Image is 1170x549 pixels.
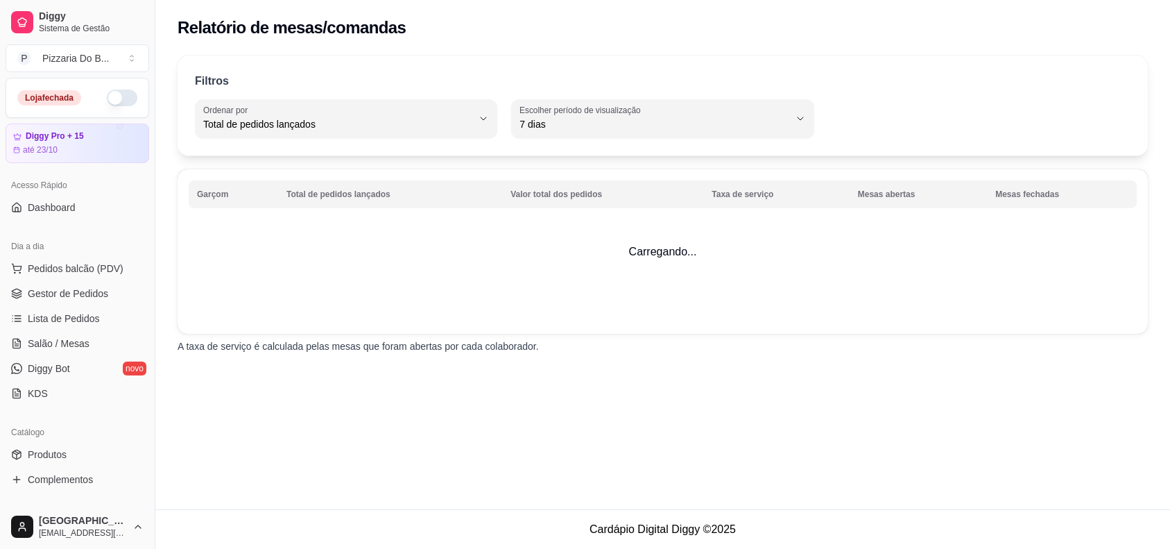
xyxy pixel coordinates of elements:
span: Sistema de Gestão [39,23,144,34]
button: Escolher período de visualização7 dias [511,99,814,138]
button: Pedidos balcão (PDV) [6,257,149,280]
span: Dashboard [28,201,76,214]
label: Ordenar por [203,104,252,116]
div: Dia a dia [6,235,149,257]
span: P [17,51,31,65]
span: Pedidos balcão (PDV) [28,262,123,276]
a: Salão / Mesas [6,332,149,355]
a: KDS [6,382,149,405]
span: Salão / Mesas [28,337,89,350]
h2: Relatório de mesas/comandas [178,17,406,39]
footer: Cardápio Digital Diggy © 2025 [155,509,1170,549]
p: Filtros [195,73,229,90]
span: Diggy [39,10,144,23]
span: 7 dias [519,117,789,131]
div: Acesso Rápido [6,174,149,196]
div: Pizzaria Do B ... [42,51,109,65]
span: Total de pedidos lançados [203,117,472,131]
a: Complementos [6,468,149,491]
p: A taxa de serviço é calculada pelas mesas que foram abertas por cada colaborador. [178,339,1148,353]
div: Loja fechada [17,90,81,105]
a: Dashboard [6,196,149,219]
a: DiggySistema de Gestão [6,6,149,39]
article: Diggy Pro + 15 [26,131,84,142]
article: até 23/10 [23,144,58,155]
a: Diggy Pro + 15até 23/10 [6,124,149,163]
button: [GEOGRAPHIC_DATA][EMAIL_ADDRESS][DOMAIN_NAME] [6,510,149,543]
div: Catálogo [6,421,149,444]
button: Alterar Status [107,90,137,106]
a: Produtos [6,444,149,466]
a: Lista de Pedidos [6,307,149,330]
span: Complementos [28,473,93,487]
span: [EMAIL_ADDRESS][DOMAIN_NAME] [39,527,127,539]
label: Escolher período de visualização [519,104,645,116]
button: Ordenar porTotal de pedidos lançados [195,99,497,138]
td: Carregando... [178,169,1148,334]
a: Gestor de Pedidos [6,282,149,305]
span: Lista de Pedidos [28,312,100,326]
span: [GEOGRAPHIC_DATA] [39,515,127,527]
span: Diggy Bot [28,362,70,375]
a: Diggy Botnovo [6,357,149,380]
span: Gestor de Pedidos [28,287,108,301]
span: KDS [28,387,48,400]
button: Select a team [6,44,149,72]
span: Produtos [28,448,67,462]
